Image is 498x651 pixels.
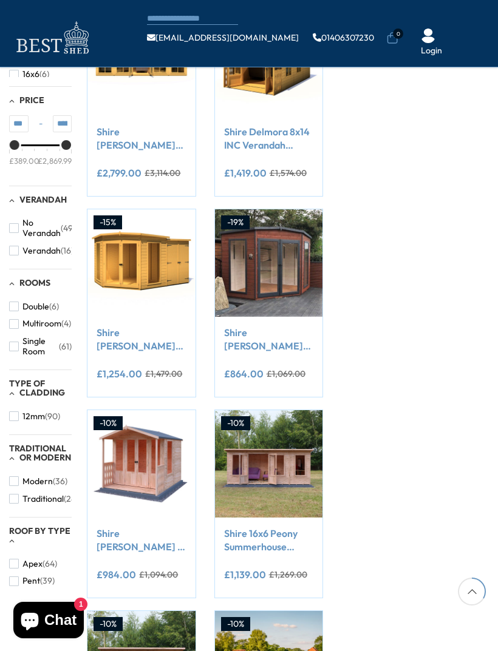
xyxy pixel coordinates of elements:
span: Pent [22,576,40,586]
del: £1,479.00 [145,369,182,378]
span: (64) [43,559,57,569]
img: Shire Barclay 8x8 Corner Summerhouse 12mm Interlock Cladding - Best Shed [215,209,322,317]
span: Single Room [22,336,59,357]
span: Rooms [19,277,50,288]
div: -10% [94,617,123,632]
span: 16x6 [22,69,39,79]
del: £1,269.00 [269,570,307,579]
span: (28) [64,494,78,504]
input: Min value [9,115,29,132]
span: Type of Cladding [9,378,65,398]
button: Verandah [9,242,73,260]
span: (61) [59,342,72,352]
span: (16) [61,246,73,256]
a: 01406307230 [313,33,374,42]
button: Traditional [9,490,78,508]
div: -10% [221,617,250,632]
span: - [29,118,53,130]
button: Pent [9,572,55,590]
span: Traditional or Modern [9,443,71,463]
input: Max value [53,115,72,132]
button: No Verandah [9,214,75,242]
span: (4) [61,319,71,329]
ins: £2,799.00 [97,168,142,178]
a: Shire [PERSON_NAME] & Verandah 7x7 12mm interlock Clad wooden Summerhouse [97,527,186,554]
del: £1,069.00 [267,369,305,378]
ins: £1,254.00 [97,369,142,379]
span: (6) [49,302,59,312]
span: No Verandah [22,218,61,238]
div: -15% [94,215,122,230]
ins: £864.00 [224,369,264,379]
span: 0 [393,29,403,39]
div: -10% [94,416,123,431]
span: Verandah [19,194,67,205]
ins: £984.00 [97,570,136,579]
span: (49) [61,223,75,234]
ins: £1,419.00 [224,168,267,178]
a: Shire [PERSON_NAME] With Side Shed 8x12 Corner Summerhouse 12mm Interlock Cladding [97,326,186,353]
span: 12mm [22,411,45,422]
div: -19% [221,215,250,230]
img: User Icon [421,29,435,43]
span: (90) [45,411,60,422]
button: Multiroom [9,315,71,332]
button: 12mm [9,408,60,425]
a: Login [421,45,442,57]
a: 0 [386,32,398,44]
ins: £1,139.00 [224,570,266,579]
span: Double [22,302,49,312]
button: 16x6 [9,66,49,83]
del: £3,114.00 [145,169,180,177]
div: Price [9,144,72,177]
span: Price [19,95,44,106]
img: Shire Parham & Verandah 7x7 12mm interlock Clad wooden Summerhouse - Best Shed [87,410,195,518]
img: logo [9,18,94,58]
del: £1,094.00 [139,570,178,579]
a: [EMAIL_ADDRESS][DOMAIN_NAME] [147,33,299,42]
span: (39) [40,576,55,586]
a: Shire [PERSON_NAME] 8x8 Corner Summerhouse 12mm Interlock Cladding [224,326,313,353]
span: Apex [22,559,43,569]
span: Verandah [22,246,61,256]
span: Roof By Type [9,525,70,536]
span: Traditional [22,494,64,504]
button: Single Room [9,332,72,360]
img: Shire Barclay With Side Shed 8x12 Corner Summerhouse 12mm Interlock Cladding - Best Shed [87,209,195,317]
button: Apex [9,555,57,573]
inbox-online-store-chat: Shopify online store chat [10,602,87,641]
button: Modern [9,473,67,490]
div: £2,869.99 [38,155,72,166]
span: Modern [22,476,53,487]
span: Multiroom [22,319,61,329]
div: £389.00 [9,155,39,166]
a: Shire 16x6 Peony Summerhouse 12mm Shiplap interlock cladding [224,527,313,554]
span: (6) [39,69,49,79]
div: -10% [221,416,250,431]
span: (36) [53,476,67,487]
button: Double [9,298,59,315]
del: £1,574.00 [270,169,307,177]
a: Shire [PERSON_NAME] 20x8 12mm Interlock Cladding Summerhouse [97,125,186,152]
a: Shire Delmora 8x14 INC Verandah Summerhouse Interlock Cladding [224,125,313,152]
